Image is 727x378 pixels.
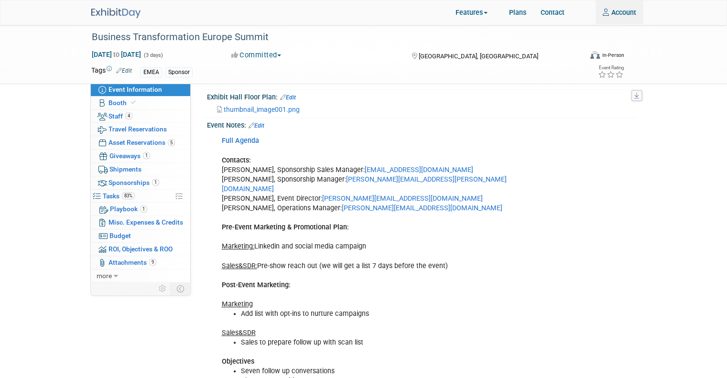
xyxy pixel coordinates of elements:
[91,150,190,162] a: Giveaways1
[109,165,141,173] span: Shipments
[91,229,190,242] a: Budget
[596,0,643,24] a: Account
[109,179,159,186] span: Sponsorships
[222,223,349,231] b: Pre-Event Marketing & Promotional Plan​:
[109,259,156,266] span: Attachments
[91,190,190,203] a: Tasks83%
[601,52,624,59] div: In-Person
[222,329,256,337] u: Sales&SDR​
[171,282,190,295] td: Toggle Event Tabs
[140,205,147,213] span: 1
[131,100,136,105] i: Booth reservation complete
[141,67,162,77] div: EMEA
[91,65,132,77] td: Tags
[91,163,190,176] a: Shipments
[109,139,175,146] span: Asset Reservations
[222,281,291,289] b: Post-Event Marketing​:
[207,90,636,102] div: Exhibit Hall Floor Plan:
[165,67,193,77] div: Sponsor
[365,166,473,174] a: [EMAIL_ADDRESS][DOMAIN_NAME]
[91,50,141,59] span: [DATE] [DATE]
[241,367,544,376] li: Seven follow up conversations
[91,203,190,216] a: Playbook1
[241,338,544,347] li: Sales to prepare follow up with scan list
[91,110,190,123] a: Staff4
[143,52,163,58] span: (3 days)
[97,272,112,280] span: more
[149,259,156,266] span: 9
[91,8,141,18] img: ExhibitDay
[109,125,167,133] span: Travel Reservations
[109,152,150,160] span: Giveaways
[168,139,175,146] span: 5
[322,194,483,203] a: [PERSON_NAME][EMAIL_ADDRESS][DOMAIN_NAME]
[222,242,254,250] u: Marketing​:
[154,282,171,295] td: Personalize Event Tab Strip
[109,99,138,107] span: Booth
[152,179,159,186] span: 1
[533,0,572,24] a: Contact
[91,97,190,109] a: Booth
[222,262,257,270] u: Sales&SDR:
[241,309,544,319] li: Add list with opt-ins to nurture campaigns
[249,122,264,129] a: Edit
[590,51,600,59] img: Format-Inperson.png
[222,175,507,193] a: [PERSON_NAME][EMAIL_ADDRESS][PERSON_NAME][DOMAIN_NAME]
[122,192,135,199] span: 83%
[222,156,251,164] b: Contacts:
[280,94,296,101] a: Edit
[207,118,636,130] div: Event Notes:
[597,65,623,70] div: Event Rating
[222,137,259,145] a: Full Agenda
[103,192,135,200] span: Tasks
[91,136,190,149] a: Asset Reservations5
[109,245,173,253] span: ROI, Objectives & ROO
[91,176,190,189] a: Sponsorships1
[109,86,162,93] span: Event Information
[418,53,538,60] span: [GEOGRAPHIC_DATA], [GEOGRAPHIC_DATA]
[217,106,300,113] a: thumbnail_image001.png
[91,243,190,256] a: ROI, Objectives & ROO
[224,106,300,113] span: thumbnail_image001.png
[91,256,190,269] a: Attachments9
[91,123,190,136] a: Travel Reservations
[109,232,131,239] span: Budget
[91,83,190,96] a: Event Information
[448,1,502,25] a: Features
[547,50,624,64] div: Event Format
[110,205,147,213] span: Playbook
[91,270,190,282] a: more
[88,29,579,46] div: Business Transformation Europe Summit
[342,204,502,212] a: [PERSON_NAME][EMAIL_ADDRESS][DOMAIN_NAME]
[112,51,121,58] span: to
[91,216,190,229] a: Misc. Expenses & Credits
[125,112,132,119] span: 4
[222,300,253,308] u: Marketing​
[143,152,150,159] span: 1
[109,112,132,120] span: Staff
[502,0,533,24] a: Plans
[109,218,183,226] span: Misc. Expenses & Credits
[228,50,285,60] button: Committed
[116,67,132,74] a: Edit
[222,357,254,366] b: Objectives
